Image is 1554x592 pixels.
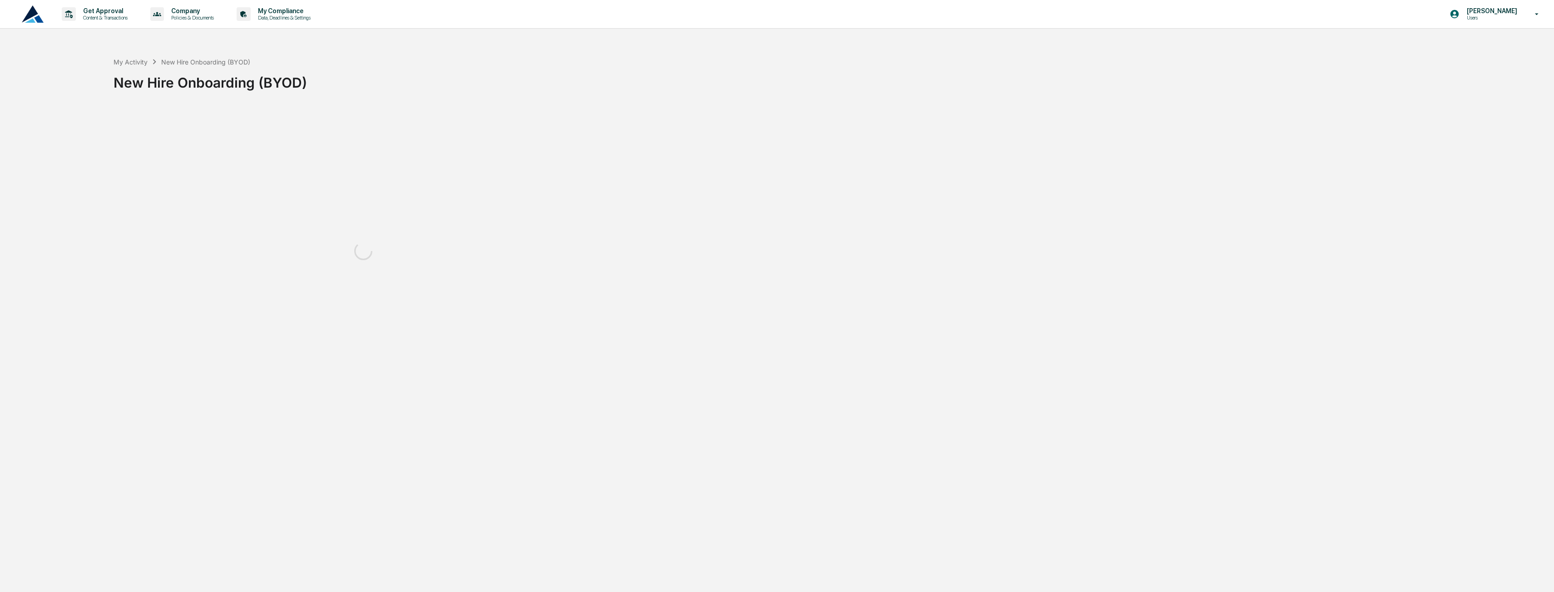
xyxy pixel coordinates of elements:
[76,15,132,21] p: Content & Transactions
[164,15,218,21] p: Policies & Documents
[114,58,148,66] div: My Activity
[114,67,1549,91] div: New Hire Onboarding (BYOD)
[1460,15,1522,21] p: Users
[76,7,132,15] p: Get Approval
[22,5,44,23] img: logo
[164,7,218,15] p: Company
[251,7,315,15] p: My Compliance
[1460,7,1522,15] p: [PERSON_NAME]
[251,15,315,21] p: Data, Deadlines & Settings
[161,58,250,66] div: New Hire Onboarding (BYOD)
